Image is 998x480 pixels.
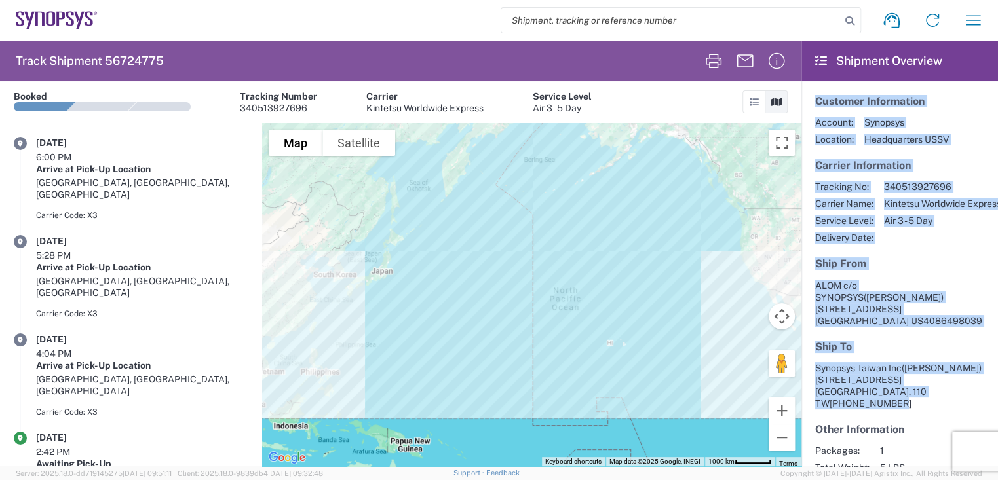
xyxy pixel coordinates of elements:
span: Server: 2025.18.0-dd719145275 [16,470,172,477]
h5: Ship To [815,341,984,353]
div: [GEOGRAPHIC_DATA], [GEOGRAPHIC_DATA], [GEOGRAPHIC_DATA] [36,177,248,200]
button: Toggle fullscreen view [769,130,795,156]
span: Headquarters USSV [864,134,949,145]
button: Keyboard shortcuts [545,457,602,466]
h5: Other Information [815,423,984,435]
span: Copyright © [DATE]-[DATE] Agistix Inc., All Rights Reserved [780,468,982,479]
input: Shipment, tracking or reference number [501,8,841,33]
span: Tracking No: [815,181,873,193]
span: 4086498039 [923,316,982,326]
span: Client: 2025.18.0-9839db4 [178,470,323,477]
span: [DATE] 09:51:11 [123,470,172,477]
span: 1 [880,445,955,456]
button: Show street map [269,130,322,156]
button: Show satellite imagery [322,130,395,156]
div: Arrive at Pick-Up Location [36,261,248,273]
div: 5:28 PM [36,249,102,261]
span: Account: [815,117,854,128]
address: [GEOGRAPHIC_DATA] US [815,280,984,327]
span: [DATE] 09:32:48 [268,470,323,477]
button: Zoom in [769,397,795,424]
a: Open this area in Google Maps (opens a new window) [265,449,309,466]
div: Carrier Code: X3 [36,210,248,221]
a: Support [453,469,486,477]
span: [STREET_ADDRESS] [815,304,902,314]
div: Kintetsu Worldwide Express [366,102,484,114]
span: 5 LBS [880,462,955,473]
span: ([PERSON_NAME]) [864,292,944,303]
span: Service Level: [815,215,873,227]
div: Arrive at Pick-Up Location [36,163,248,175]
span: [PHONE_NUMBER] [830,398,912,409]
div: 340513927696 [240,102,317,114]
span: Map data ©2025 Google, INEGI [609,458,701,465]
span: ALOM c/o SYNOPSYS [815,280,864,303]
span: Total Weight: [815,462,870,473]
span: 1000 km [708,458,735,465]
span: Packages: [815,445,870,456]
div: 2:42 PM [36,446,102,458]
address: [GEOGRAPHIC_DATA], 110 TW [815,362,984,409]
div: Carrier [366,90,484,102]
h5: Carrier Information [815,159,984,172]
h5: Ship From [815,257,984,270]
div: [DATE] [36,333,102,345]
button: Map Scale: 1000 km per 52 pixels [704,457,775,466]
span: Carrier Name: [815,198,873,210]
span: Location: [815,134,854,145]
h5: Customer Information [815,95,984,107]
a: Terms [779,460,797,467]
header: Shipment Overview [801,41,998,81]
h2: Track Shipment 56724775 [16,53,164,69]
span: ([PERSON_NAME]) [902,363,982,373]
div: Carrier Code: X3 [36,406,248,418]
div: Air 3 - 5 Day [533,102,592,114]
div: Awaiting Pick-Up [36,458,248,470]
span: Synopsys [864,117,949,128]
div: Arrive at Pick-Up Location [36,360,248,371]
div: [GEOGRAPHIC_DATA], [GEOGRAPHIC_DATA], [GEOGRAPHIC_DATA] [36,275,248,299]
div: [GEOGRAPHIC_DATA], [GEOGRAPHIC_DATA], [GEOGRAPHIC_DATA] [36,373,248,397]
button: Zoom out [769,424,795,451]
button: Map camera controls [769,303,795,329]
div: 6:00 PM [36,151,102,163]
div: Booked [14,90,47,102]
button: Drag Pegman onto the map to open Street View [769,350,795,377]
div: Service Level [533,90,592,102]
span: Delivery Date: [815,232,873,244]
div: Tracking Number [240,90,317,102]
div: Carrier Code: X3 [36,308,248,320]
div: [DATE] [36,432,102,443]
div: [DATE] [36,137,102,149]
img: Google [265,449,309,466]
span: Synopsys Taiwan Inc [STREET_ADDRESS] [815,363,982,385]
div: 4:04 PM [36,348,102,360]
div: [DATE] [36,235,102,247]
a: Feedback [486,469,520,477]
